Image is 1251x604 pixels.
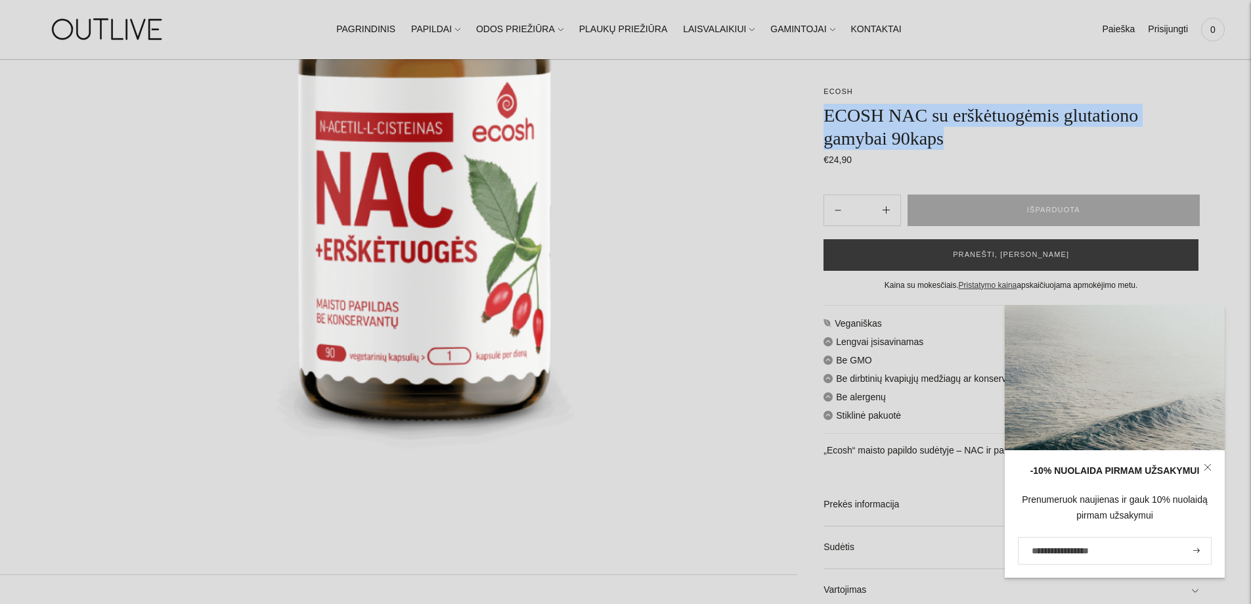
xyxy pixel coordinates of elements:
a: PLAUKŲ PRIEŽIŪRA [579,15,668,44]
button: IŠPARDUOTA [908,195,1200,226]
button: PRANEŠTI, [PERSON_NAME] [823,239,1198,271]
h1: ECOSH NAC su erškėtuogėmis glutationo gamybai 90kaps [823,104,1198,150]
input: Product quantity [852,200,871,220]
a: PAPILDAI [411,15,460,44]
span: 0 [1204,20,1222,39]
a: ECOSH [823,87,853,95]
button: Subtract product quantity [872,195,900,226]
div: Kaina su mokesčiais. apskaičiuojama apmokėjimo metu. [823,279,1198,292]
span: €24,90 [823,154,852,165]
a: 0 [1201,15,1225,44]
a: LAISVALAIKIUI [683,15,755,44]
a: Prekės informacija [823,484,1198,526]
p: „Ecosh“ maisto papildo sudėtyje – NAC ir paprastųjų erškėčių smulkintų uogų milteliai. [823,443,1198,475]
img: OUTLIVE [26,7,190,52]
a: Prisijungti [1148,15,1188,44]
button: Add product quantity [824,195,852,226]
a: Paieška [1102,15,1135,44]
a: PAGRINDINIS [336,15,395,44]
a: Pristatymo kaina [959,281,1017,290]
a: GAMINTOJAI [770,15,835,44]
a: ODOS PRIEŽIŪRA [476,15,563,44]
a: Sudėtis [823,526,1198,569]
a: KONTAKTAI [850,15,901,44]
div: Prenumeruok naujienas ir gauk 10% nuolaidą pirmam užsakymui [1018,492,1212,524]
div: -10% NUOLAIDA PIRMAM UŽSAKYMUI [1018,463,1212,479]
span: IŠPARDUOTA [1027,204,1080,217]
